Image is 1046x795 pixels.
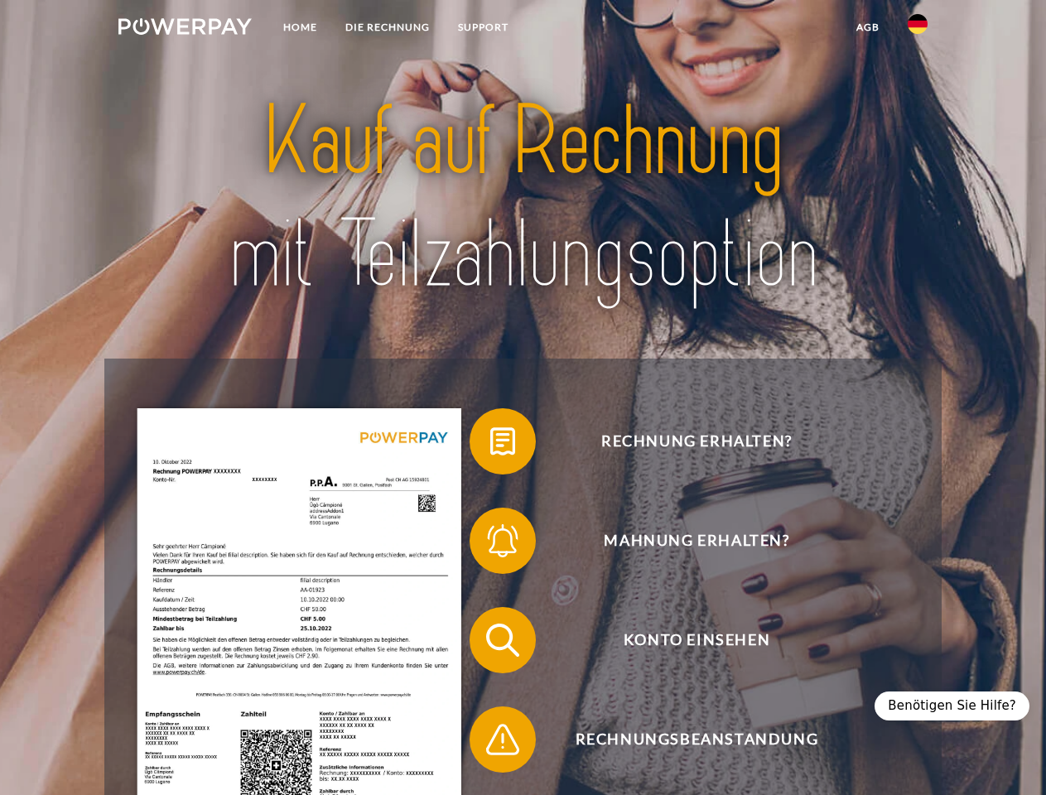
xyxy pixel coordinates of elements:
img: logo-powerpay-white.svg [118,18,252,35]
span: Konto einsehen [494,607,899,673]
img: title-powerpay_de.svg [158,79,888,317]
img: qb_bell.svg [482,520,523,561]
span: Rechnungsbeanstandung [494,706,899,773]
button: Konto einsehen [470,607,900,673]
a: SUPPORT [444,12,523,42]
img: qb_warning.svg [482,719,523,760]
span: Mahnung erhalten? [494,508,899,574]
img: qb_bill.svg [482,421,523,462]
button: Rechnungsbeanstandung [470,706,900,773]
button: Mahnung erhalten? [470,508,900,574]
button: Rechnung erhalten? [470,408,900,475]
div: Benötigen Sie Hilfe? [875,691,1029,720]
a: DIE RECHNUNG [331,12,444,42]
span: Rechnung erhalten? [494,408,899,475]
a: Home [269,12,331,42]
img: qb_search.svg [482,619,523,661]
img: de [908,14,928,34]
a: agb [842,12,894,42]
